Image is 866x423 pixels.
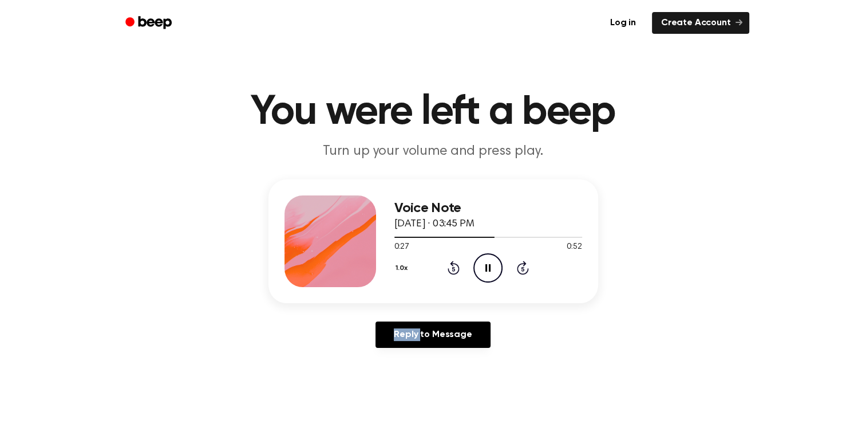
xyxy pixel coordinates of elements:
[375,322,490,348] a: Reply to Message
[117,12,182,34] a: Beep
[652,12,749,34] a: Create Account
[140,92,726,133] h1: You were left a beep
[394,241,409,253] span: 0:27
[567,241,582,253] span: 0:52
[394,201,582,216] h3: Voice Note
[394,219,474,229] span: [DATE] · 03:45 PM
[601,12,645,34] a: Log in
[213,142,653,161] p: Turn up your volume and press play.
[394,258,412,278] button: 1.0x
